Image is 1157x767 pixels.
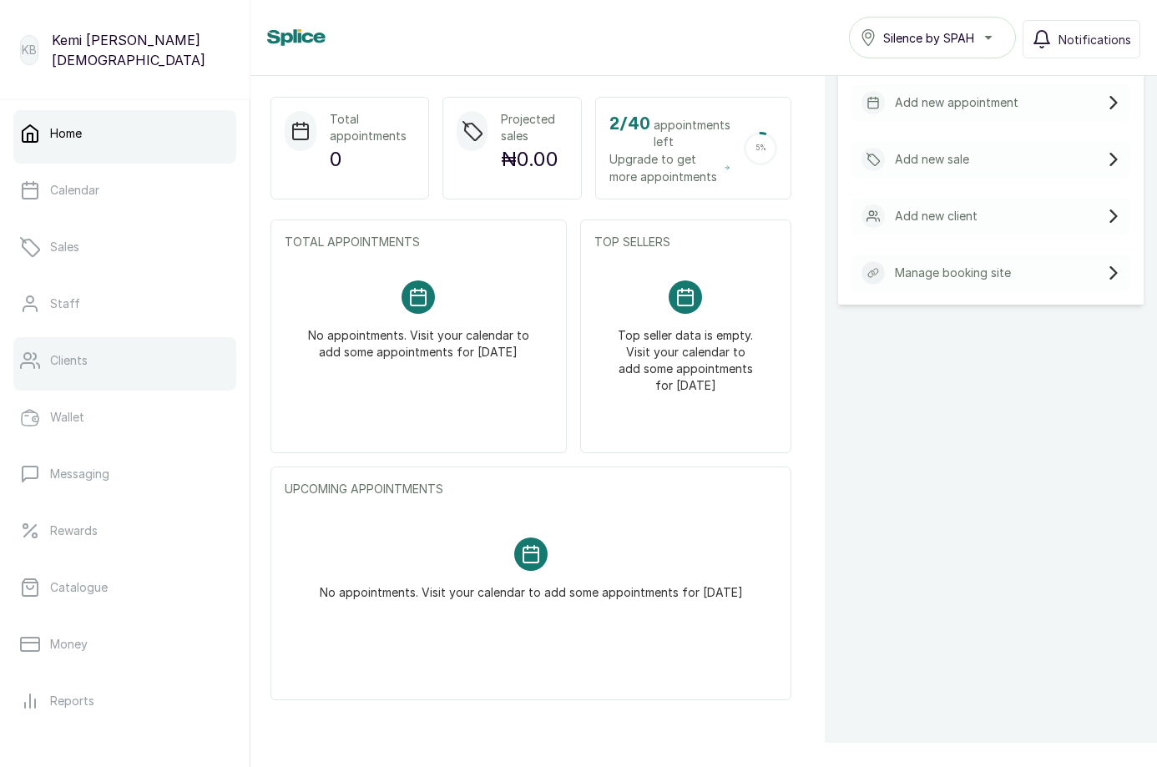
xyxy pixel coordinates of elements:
a: Sales [13,224,236,270]
p: Rewards [50,522,98,539]
p: Add new client [895,208,978,225]
span: Notifications [1058,31,1131,48]
p: Add new sale [895,151,969,168]
p: Wallet [50,409,84,426]
p: Money [50,636,88,653]
p: TOTAL APPOINTMENTS [285,234,553,250]
a: Staff [13,280,236,327]
p: Home [50,125,82,142]
p: KB [22,42,37,58]
a: Calendar [13,167,236,214]
span: Upgrade to get more appointments [609,150,730,185]
p: No appointments. Visit your calendar to add some appointments for [DATE] [320,571,743,601]
p: Kemi [PERSON_NAME][DEMOGRAPHIC_DATA] [52,30,230,70]
p: Sales [50,239,79,255]
a: Messaging [13,451,236,497]
p: Total appointments [330,111,415,144]
button: Silence by SPAH [849,17,1016,58]
p: ₦0.00 [501,144,568,174]
a: Clients [13,337,236,384]
p: Top seller data is empty. Visit your calendar to add some appointments for [DATE] [614,314,758,394]
span: appointments left [654,117,730,150]
button: Notifications [1023,20,1140,58]
p: UPCOMING APPOINTMENTS [285,481,777,497]
a: Catalogue [13,564,236,611]
p: Add new appointment [895,94,1018,111]
a: Wallet [13,394,236,441]
a: Home [13,110,236,157]
h2: 2 / 40 [609,111,650,138]
a: Reports [13,678,236,724]
p: Messaging [50,466,109,482]
p: Staff [50,295,80,312]
p: TOP SELLERS [594,234,778,250]
p: Manage booking site [895,265,1011,281]
span: 5 % [755,144,766,152]
span: Silence by SPAH [883,29,974,47]
p: No appointments. Visit your calendar to add some appointments for [DATE] [305,314,533,361]
p: Catalogue [50,579,108,596]
p: Projected sales [501,111,568,144]
p: Reports [50,693,94,709]
p: Clients [50,352,88,369]
p: 0 [330,144,415,174]
a: Rewards [13,507,236,554]
a: Money [13,621,236,668]
p: Calendar [50,182,99,199]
